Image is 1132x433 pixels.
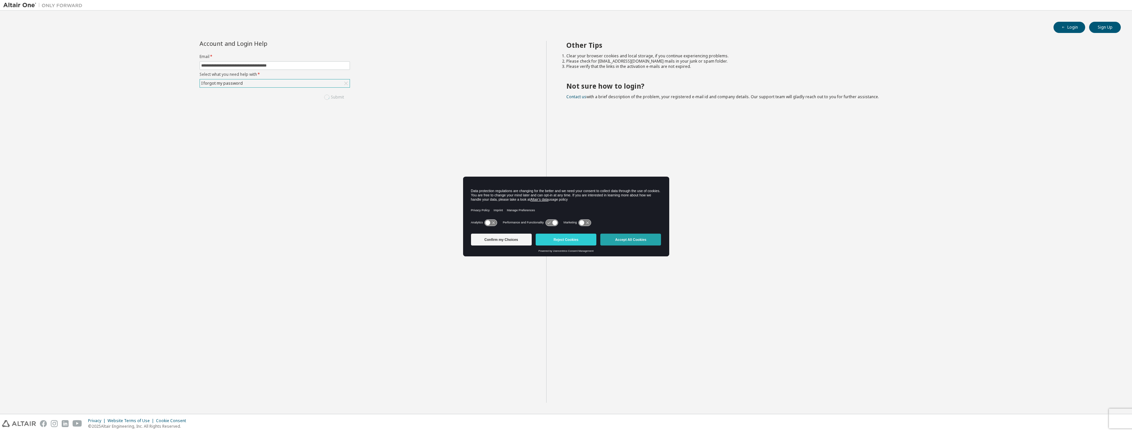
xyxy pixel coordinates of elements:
[566,94,879,100] span: with a brief description of the problem, your registered e-mail id and company details. Our suppo...
[200,54,350,59] label: Email
[200,41,320,46] div: Account and Login Help
[200,72,350,77] label: Select what you need help with
[566,59,1109,64] li: Please check for [EMAIL_ADDRESS][DOMAIN_NAME] mails in your junk or spam folder.
[566,64,1109,69] li: Please verify that the links in the activation e-mails are not expired.
[200,79,350,87] div: I forgot my password
[566,82,1109,90] h2: Not sure how to login?
[1053,22,1085,33] button: Login
[566,53,1109,59] li: Clear your browser cookies and local storage, if you continue experiencing problems.
[200,80,244,87] div: I forgot my password
[2,420,36,427] img: altair_logo.svg
[566,94,586,100] a: Contact us
[156,418,190,423] div: Cookie Consent
[3,2,86,9] img: Altair One
[566,41,1109,49] h2: Other Tips
[62,420,69,427] img: linkedin.svg
[51,420,58,427] img: instagram.svg
[88,423,190,429] p: © 2025 Altair Engineering, Inc. All Rights Reserved.
[108,418,156,423] div: Website Terms of Use
[40,420,47,427] img: facebook.svg
[1089,22,1121,33] button: Sign Up
[88,418,108,423] div: Privacy
[73,420,82,427] img: youtube.svg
